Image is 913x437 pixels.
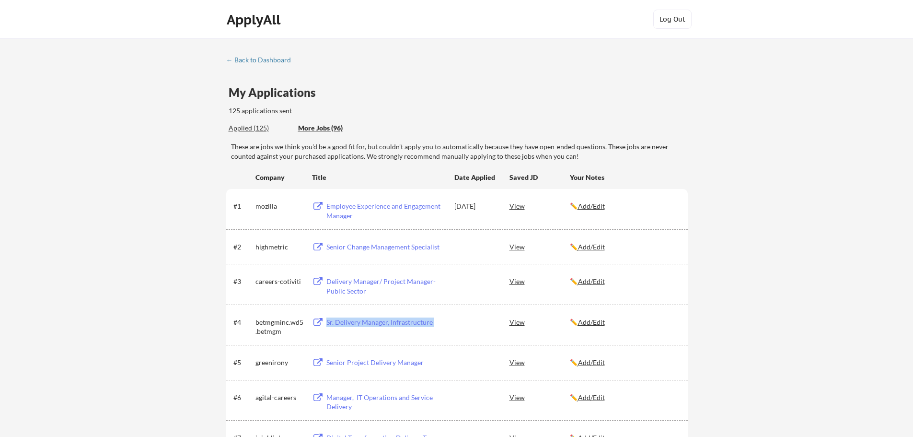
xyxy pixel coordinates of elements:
[570,358,679,367] div: ✏️
[570,393,679,402] div: ✏️
[312,173,445,182] div: Title
[255,277,303,286] div: careers-cotiviti
[233,242,252,252] div: #2
[233,393,252,402] div: #6
[509,313,570,331] div: View
[255,318,303,336] div: betmgminc.wd5.betmgm
[255,393,303,402] div: agital-careers
[578,277,605,285] u: Add/Edit
[509,272,570,290] div: View
[509,238,570,255] div: View
[233,358,252,367] div: #5
[231,142,688,161] div: These are jobs we think you'd be a good fit for, but couldn't apply you to automatically because ...
[227,12,283,28] div: ApplyAll
[229,123,291,133] div: These are all the jobs you've been applied to so far.
[653,10,692,29] button: Log Out
[578,393,605,402] u: Add/Edit
[326,242,445,252] div: Senior Change Management Specialist
[233,318,252,327] div: #4
[229,123,291,133] div: Applied (125)
[570,173,679,182] div: Your Notes
[229,106,414,116] div: 125 applications sent
[509,168,570,186] div: Saved JD
[255,173,303,182] div: Company
[326,201,445,220] div: Employee Experience and Engagement Manager
[509,197,570,214] div: View
[233,277,252,286] div: #3
[578,243,605,251] u: Add/Edit
[454,173,497,182] div: Date Applied
[226,57,298,63] div: ← Back to Dashboard
[226,56,298,66] a: ← Back to Dashboard
[578,318,605,326] u: Add/Edit
[255,358,303,367] div: greenirony
[570,318,679,327] div: ✏️
[509,354,570,371] div: View
[255,201,303,211] div: mozilla
[570,242,679,252] div: ✏️
[298,123,369,133] div: These are job applications we think you'd be a good fit for, but couldn't apply you to automatica...
[578,202,605,210] u: Add/Edit
[326,277,445,295] div: Delivery Manager/ Project Manager- Public Sector
[255,242,303,252] div: highmetric
[570,201,679,211] div: ✏️
[298,123,369,133] div: More Jobs (96)
[233,201,252,211] div: #1
[570,277,679,286] div: ✏️
[326,393,445,412] div: Manager, IT Operations and Service Delivery
[229,87,324,98] div: My Applications
[326,318,445,327] div: Sr. Delivery Manager, Infrastructure
[454,201,497,211] div: [DATE]
[578,358,605,366] u: Add/Edit
[509,389,570,406] div: View
[326,358,445,367] div: Senior Project Delivery Manager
